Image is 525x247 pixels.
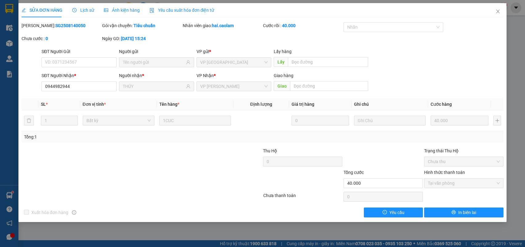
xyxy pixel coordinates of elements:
span: clock-circle [72,8,77,12]
th: Ghi chú [352,98,428,110]
input: Dọc đường [288,57,368,67]
button: Close [489,3,507,20]
span: exclamation-circle [383,210,387,215]
input: Dọc đường [290,81,368,91]
div: Chưa thanh toán [263,192,343,203]
span: VP Sài Gòn [200,58,268,67]
div: Trạng thái Thu Hộ [424,147,503,154]
span: Giao [274,81,290,91]
input: Ghi Chú [354,116,426,126]
span: user [186,84,190,89]
span: edit [22,8,26,12]
b: 40.000 [282,23,296,28]
span: Tại văn phòng [428,179,500,188]
div: Người nhận [119,72,194,79]
span: Tổng cước [344,170,364,175]
input: Tên người gửi [123,59,185,66]
div: Chưa cước : [22,35,101,42]
span: Bất kỳ [86,116,151,125]
span: In biên lai [458,209,476,216]
span: Xuất hóa đơn hàng [29,209,71,216]
span: Giá trị hàng [292,102,314,107]
span: SỬA ĐƠN HÀNG [22,8,62,13]
button: delete [24,116,34,126]
span: user [186,60,190,64]
span: Ảnh kiện hàng [104,8,140,13]
span: Cước hàng [431,102,452,107]
span: Chưa thu [428,157,500,166]
div: SĐT Người Gửi [42,48,117,55]
span: picture [104,8,108,12]
img: icon [149,8,154,13]
div: Gói vận chuyển: [102,22,181,29]
span: Giao hàng [274,73,293,78]
b: 0 [46,36,48,41]
span: SL [41,102,46,107]
span: Thu Hộ [263,148,277,153]
b: hai.caolam [212,23,234,28]
input: 0 [431,116,488,126]
span: Yêu cầu xuất hóa đơn điện tử [149,8,214,13]
span: Lấy hàng [274,49,292,54]
b: [DATE] 15:24 [121,36,146,41]
div: [PERSON_NAME]: [22,22,101,29]
b: Tiêu chuẩn [133,23,155,28]
div: SĐT Người Nhận [42,72,117,79]
span: Tên hàng [159,102,179,107]
input: 0 [292,116,349,126]
span: printer [451,210,456,215]
label: Hình thức thanh toán [424,170,465,175]
span: Lịch sử [72,8,94,13]
input: Tên người nhận [123,83,185,90]
b: SG2508140050 [55,23,86,28]
span: Yêu cầu [389,209,404,216]
span: VP Nhận [197,73,214,78]
span: info-circle [72,210,76,215]
span: Đơn vị tính [83,102,106,107]
div: Người gửi [119,48,194,55]
button: printerIn biên lai [424,208,503,217]
div: Nhân viên giao: [183,22,262,29]
div: Ngày GD: [102,35,181,42]
button: plus [493,116,501,126]
div: Tổng: 1 [24,134,203,140]
div: VP gửi [197,48,272,55]
span: Lấy [274,57,288,67]
span: close [495,9,500,14]
button: exclamation-circleYêu cầu [364,208,423,217]
div: Cước rồi : [263,22,342,29]
span: VP Phan Thiết [200,82,268,91]
span: Định lượng [250,102,272,107]
input: VD: Bàn, Ghế [159,116,231,126]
